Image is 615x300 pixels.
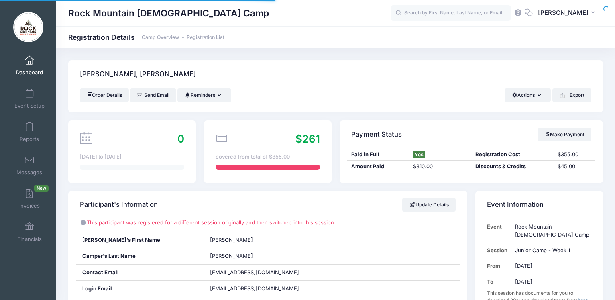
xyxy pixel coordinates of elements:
[554,163,595,171] div: $45.00
[511,258,591,274] td: [DATE]
[511,243,591,258] td: Junior Camp - Week 1
[10,118,49,146] a: Reports
[210,253,253,259] span: [PERSON_NAME]
[76,265,204,281] div: Contact Email
[511,274,591,290] td: [DATE]
[487,243,511,258] td: Session
[471,151,554,159] div: Registration Cost
[187,35,224,41] a: Registration List
[487,274,511,290] td: To
[14,102,45,109] span: Event Setup
[216,153,320,161] div: covered from total of $355.00
[142,35,179,41] a: Camp Overview
[391,5,511,21] input: Search by First Name, Last Name, or Email...
[80,63,196,86] h4: [PERSON_NAME], [PERSON_NAME]
[13,12,43,42] img: Rock Mountain Bible Camp
[177,88,231,102] button: Reminders
[552,88,591,102] button: Export
[76,232,204,248] div: [PERSON_NAME]'s First Name
[533,4,603,22] button: [PERSON_NAME]
[34,185,49,192] span: New
[511,219,591,243] td: Rock Mountain [DEMOGRAPHIC_DATA] Camp
[210,237,253,243] span: [PERSON_NAME]
[554,151,595,159] div: $355.00
[10,218,49,246] a: Financials
[402,198,456,212] a: Update Details
[487,258,511,274] td: From
[16,169,42,176] span: Messages
[17,236,42,243] span: Financials
[76,248,204,264] div: Camper's Last Name
[16,69,43,76] span: Dashboard
[538,8,589,17] span: [PERSON_NAME]
[413,151,425,158] span: Yes
[210,269,299,276] span: [EMAIL_ADDRESS][DOMAIN_NAME]
[10,51,49,80] a: Dashboard
[471,163,554,171] div: Discounts & Credits
[130,88,176,102] a: Send Email
[177,133,184,145] span: 0
[80,88,129,102] a: Order Details
[210,285,310,293] span: [EMAIL_ADDRESS][DOMAIN_NAME]
[10,85,49,113] a: Event Setup
[80,219,456,227] p: This participant was registered for a different session originally and then switched into this se...
[80,194,158,216] h4: Participant's Information
[68,4,269,22] h1: Rock Mountain [DEMOGRAPHIC_DATA] Camp
[487,219,511,243] td: Event
[20,136,39,143] span: Reports
[76,281,204,297] div: Login Email
[505,88,551,102] button: Actions
[347,163,409,171] div: Amount Paid
[80,153,184,161] div: [DATE] to [DATE]
[538,128,591,141] a: Make Payment
[487,194,544,216] h4: Event Information
[295,133,320,145] span: $261
[347,151,409,159] div: Paid in Full
[10,151,49,180] a: Messages
[351,123,402,146] h4: Payment Status
[19,202,40,209] span: Invoices
[409,163,471,171] div: $310.00
[10,185,49,213] a: InvoicesNew
[68,33,224,41] h1: Registration Details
